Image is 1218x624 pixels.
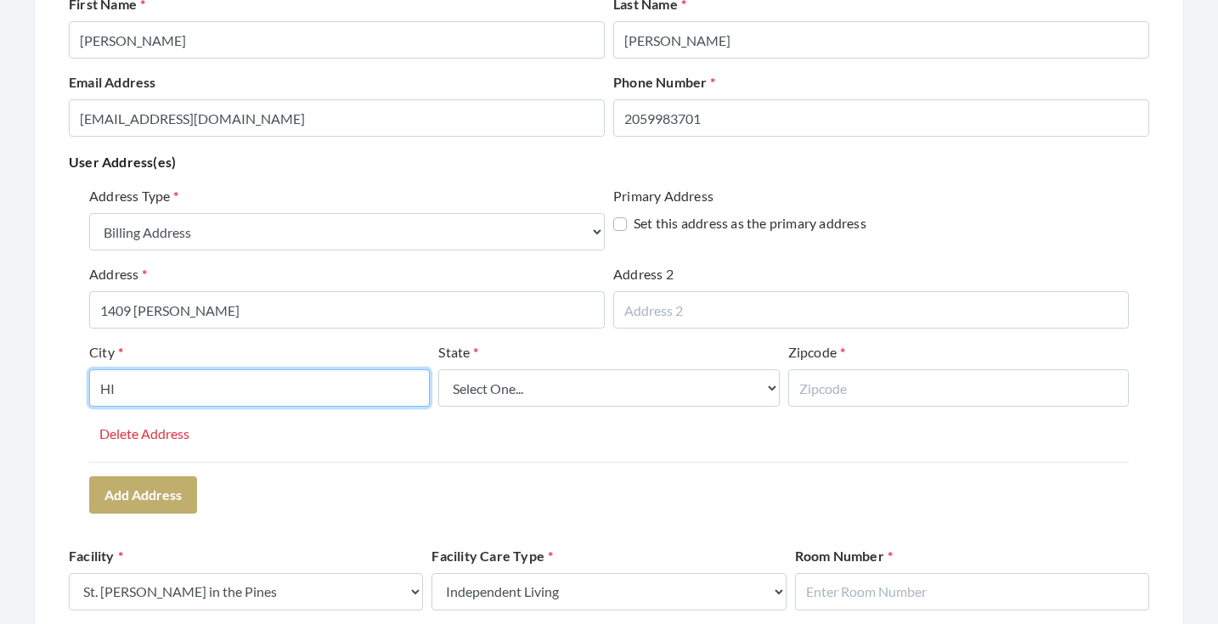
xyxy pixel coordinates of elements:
[89,420,200,447] button: Delete Address
[69,21,605,59] input: Enter First Name
[89,342,123,363] label: City
[89,476,197,514] button: Add Address
[89,264,148,284] label: Address
[89,369,430,407] input: City
[69,99,605,137] input: Enter Email Address
[89,291,605,329] input: Address
[69,546,123,566] label: Facility
[613,72,716,93] label: Phone Number
[795,546,893,566] label: Room Number
[795,573,1149,610] input: Enter Room Number
[613,21,1149,59] input: Enter Last Name
[613,213,866,233] label: Set this address as the primary address
[613,99,1149,137] input: Enter Phone Number
[788,369,1129,407] input: Zipcode
[438,342,478,363] label: State
[788,342,846,363] label: Zipcode
[613,186,713,206] label: Primary Address
[69,150,1149,174] p: User Address(es)
[431,546,553,566] label: Facility Care Type
[89,186,179,206] label: Address Type
[613,264,674,284] label: Address 2
[613,291,1129,329] input: Address 2
[69,72,156,93] label: Email Address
